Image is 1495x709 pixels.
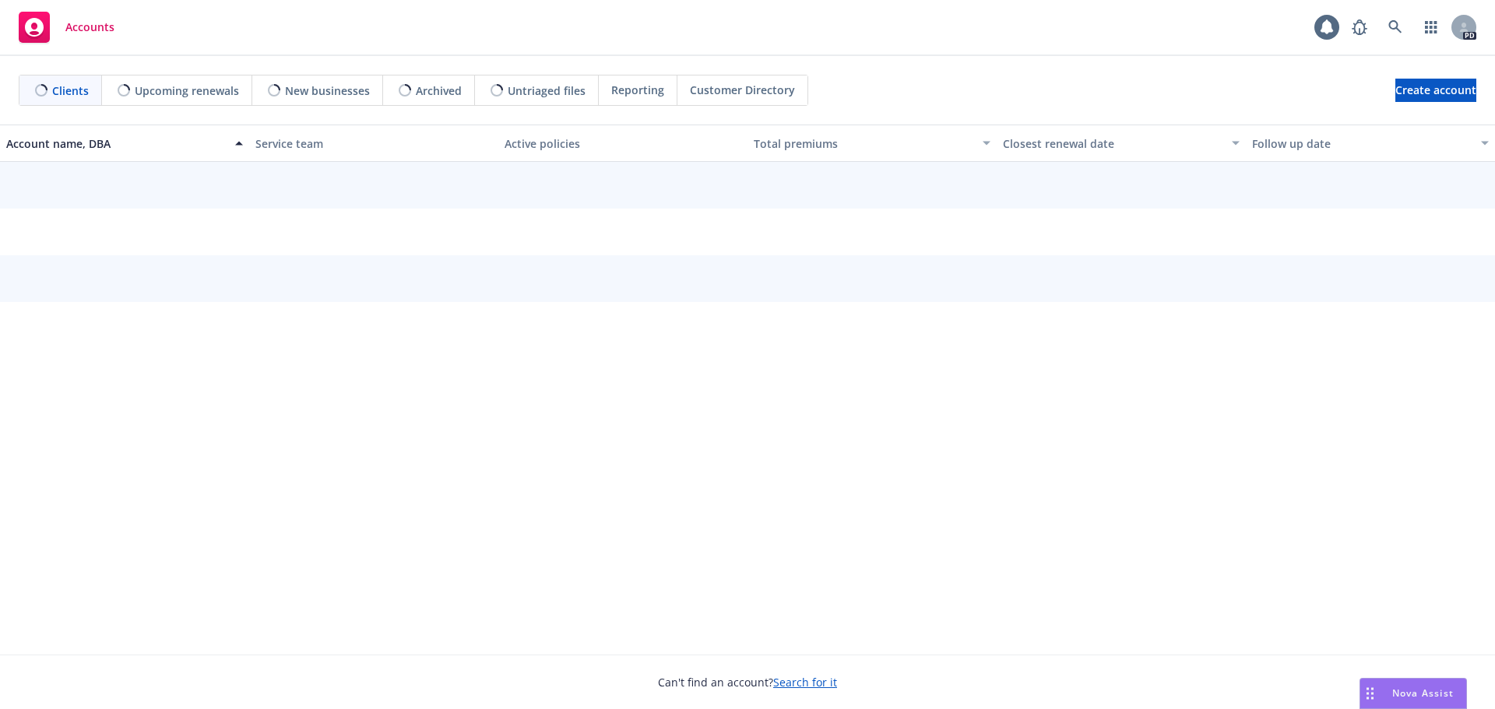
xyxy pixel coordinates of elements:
[285,82,370,99] span: New businesses
[6,135,226,152] div: Account name, DBA
[1395,75,1476,105] span: Create account
[12,5,121,49] a: Accounts
[1344,12,1375,43] a: Report a Bug
[658,674,837,690] span: Can't find an account?
[1252,135,1472,152] div: Follow up date
[505,135,741,152] div: Active policies
[747,125,997,162] button: Total premiums
[65,21,114,33] span: Accounts
[1360,679,1380,708] div: Drag to move
[754,135,973,152] div: Total premiums
[1380,12,1411,43] a: Search
[508,82,586,99] span: Untriaged files
[1360,678,1467,709] button: Nova Assist
[1246,125,1495,162] button: Follow up date
[52,82,89,99] span: Clients
[135,82,239,99] span: Upcoming renewals
[690,82,795,98] span: Customer Directory
[249,125,498,162] button: Service team
[498,125,747,162] button: Active policies
[1395,79,1476,102] a: Create account
[997,125,1246,162] button: Closest renewal date
[1392,686,1454,700] span: Nova Assist
[773,675,837,690] a: Search for it
[1416,12,1447,43] a: Switch app
[611,82,664,98] span: Reporting
[1003,135,1222,152] div: Closest renewal date
[416,82,462,99] span: Archived
[255,135,492,152] div: Service team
